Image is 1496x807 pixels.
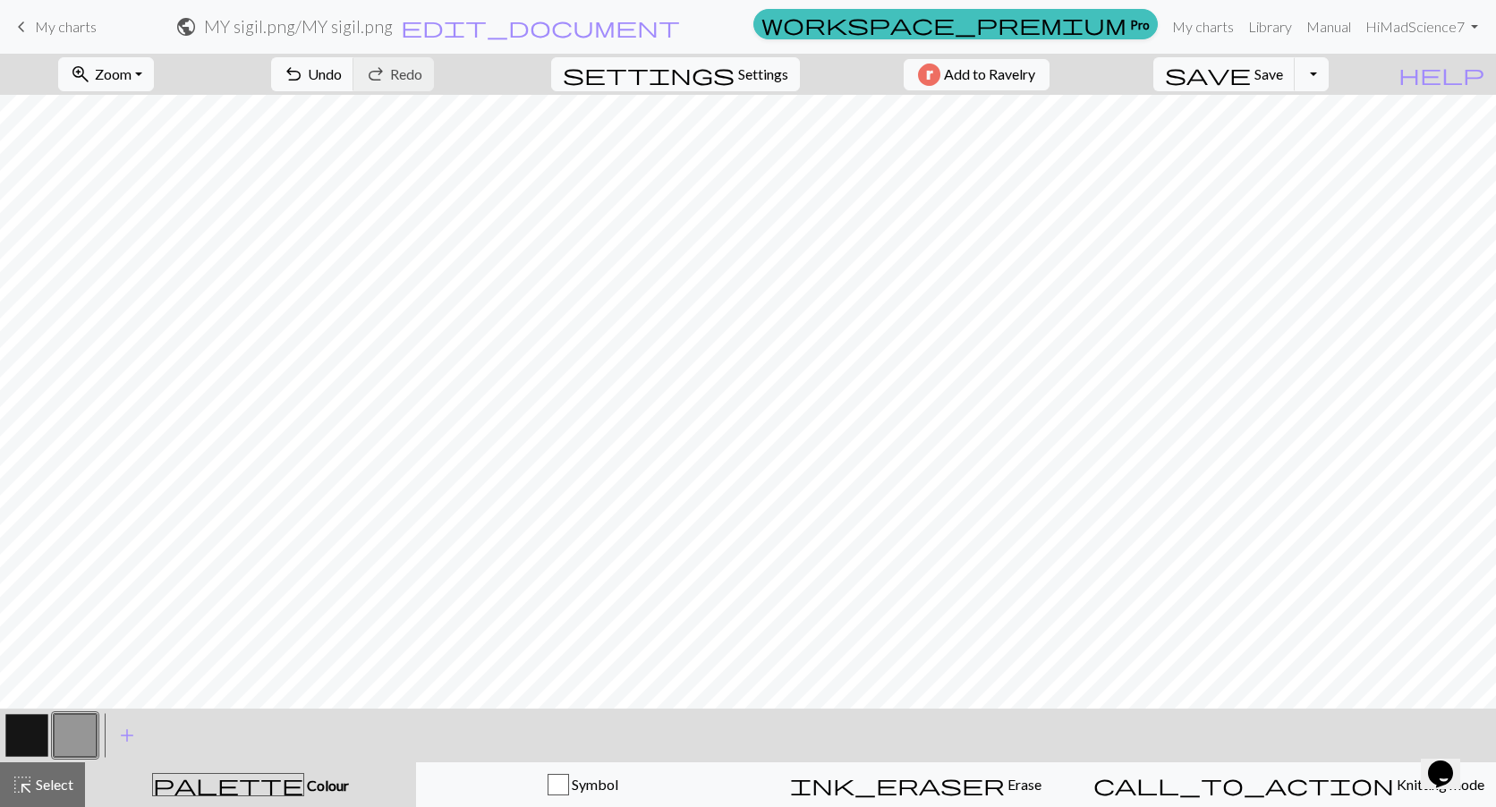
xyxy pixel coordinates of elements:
[1165,9,1241,45] a: My charts
[1005,776,1041,793] span: Erase
[1421,735,1478,789] iframe: chat widget
[204,16,393,37] h2: MY sigil.png / MY sigil.png
[790,772,1005,797] span: ink_eraser
[401,14,680,39] span: edit_document
[918,64,940,86] img: Ravelry
[95,65,132,82] span: Zoom
[11,12,97,42] a: My charts
[1299,9,1358,45] a: Manual
[12,772,33,797] span: highlight_alt
[1398,62,1484,87] span: help
[551,57,800,91] button: SettingsSettings
[283,62,304,87] span: undo
[944,64,1035,86] span: Add to Ravelry
[1082,762,1496,807] button: Knitting mode
[1358,9,1485,45] a: HiMadScience7
[416,762,749,807] button: Symbol
[58,57,154,91] button: Zoom
[1241,9,1299,45] a: Library
[11,14,32,39] span: keyboard_arrow_left
[761,12,1126,37] span: workspace_premium
[749,762,1082,807] button: Erase
[70,62,91,87] span: zoom_in
[569,776,618,793] span: Symbol
[1153,57,1296,91] button: Save
[753,9,1158,39] a: Pro
[1165,62,1251,87] span: save
[904,59,1050,90] button: Add to Ravelry
[563,64,735,85] i: Settings
[1394,776,1484,793] span: Knitting mode
[175,14,197,39] span: public
[271,57,354,91] button: Undo
[563,62,735,87] span: settings
[35,18,97,35] span: My charts
[1254,65,1283,82] span: Save
[308,65,342,82] span: Undo
[1093,772,1394,797] span: call_to_action
[738,64,788,85] span: Settings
